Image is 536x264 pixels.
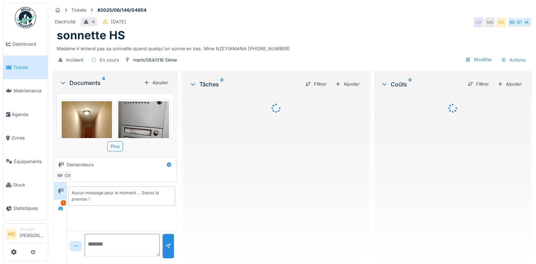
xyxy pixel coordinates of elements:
div: Filtrer [303,79,329,89]
a: Stock [3,173,48,196]
img: y9jpjvgjak8kg0ei6ij5jaagtewb [118,101,169,168]
div: 4 [92,18,95,25]
sup: 0 [220,80,224,88]
sup: 4 [102,79,105,87]
div: Coûts [381,80,462,88]
div: Tâches [190,80,300,88]
div: marb/064/016 5ème [133,57,177,63]
span: Stock [13,182,45,188]
a: Équipements [3,150,48,173]
div: Manager [19,226,45,232]
a: Zones [3,126,48,150]
div: Documents [60,79,141,87]
div: CV [496,17,506,27]
div: Madame n'entend pas sa sonnette quand quelqu'un sonne en bas. Mme NZEYIAMANA [PHONE_NUMBER] [57,42,527,52]
span: Maintenance [14,87,45,94]
a: Tickets [3,56,48,79]
div: Aucun message pour le moment … Soyez le premier ! [72,190,172,202]
a: Dashboard [3,32,48,56]
div: Ajouter [332,79,362,89]
a: Maintenance [3,79,48,103]
div: MN [56,171,66,180]
span: Dashboard [12,41,45,47]
div: Tickets [71,7,86,13]
span: Statistiques [13,205,45,212]
img: Badge_color-CXgf-gQk.svg [15,7,36,28]
div: En cours [100,57,119,63]
div: Actions [498,55,529,65]
div: Modifier [463,55,495,64]
div: Plus [107,141,123,151]
div: Ajouter [141,78,171,87]
a: Agenda [3,103,48,126]
div: CV [63,171,73,180]
div: RG [508,17,518,27]
div: Filtrer [465,79,492,89]
li: MD [6,229,17,240]
span: Tickets [13,64,45,71]
div: Demandeurs [67,161,94,168]
li: [PERSON_NAME] [19,226,45,242]
div: MN [485,17,495,27]
div: Ajouter [495,79,525,89]
span: Zones [11,134,45,141]
div: OT [515,17,525,27]
div: IA [522,17,532,27]
div: CV [474,17,484,27]
strong: #2025/06/146/04654 [95,7,149,13]
img: 9rfph3kymiz3wx1boeflpneu17mj [62,101,112,168]
div: 1 [61,200,66,206]
span: Équipements [14,158,45,165]
sup: 0 [408,80,412,88]
div: Electricité [55,18,75,25]
a: Statistiques [3,197,48,220]
h1: sonnette HS [57,29,125,42]
div: [DATE] [111,18,126,25]
a: MD Manager[PERSON_NAME] [6,226,45,243]
div: Incident [66,57,83,63]
span: Agenda [12,111,45,118]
